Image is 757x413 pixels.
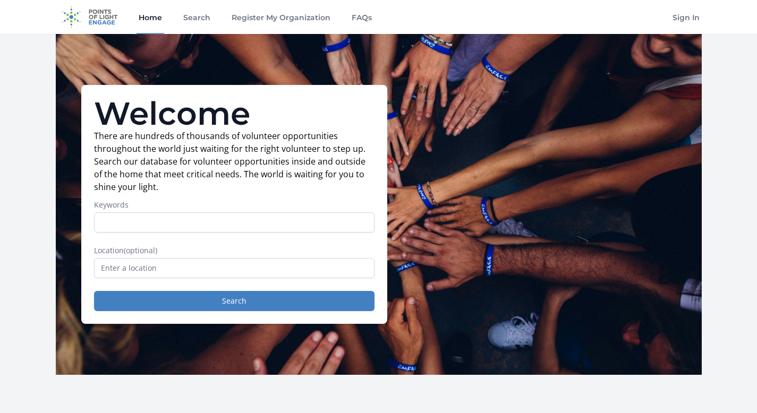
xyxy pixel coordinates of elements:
[94,130,375,193] p: There are hundreds of thousands of volunteer opportunities throughout the world just waiting for ...
[94,200,375,210] label: Keywords
[94,291,375,311] button: Search
[94,98,375,130] h1: Welcome
[94,245,375,256] label: Location
[94,258,375,278] input: Enter a location
[124,245,157,255] span: (optional)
